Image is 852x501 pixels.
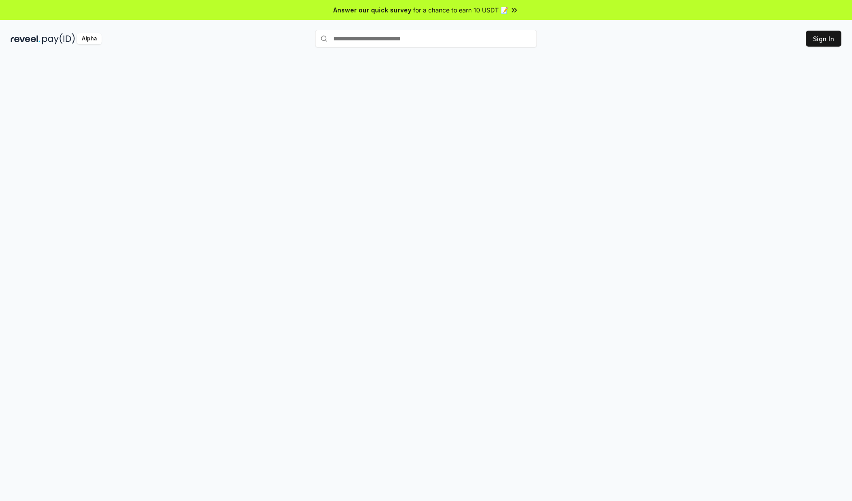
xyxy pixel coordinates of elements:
button: Sign In [806,31,841,47]
img: reveel_dark [11,33,40,44]
div: Alpha [77,33,102,44]
img: pay_id [42,33,75,44]
span: Answer our quick survey [333,5,411,15]
span: for a chance to earn 10 USDT 📝 [413,5,508,15]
